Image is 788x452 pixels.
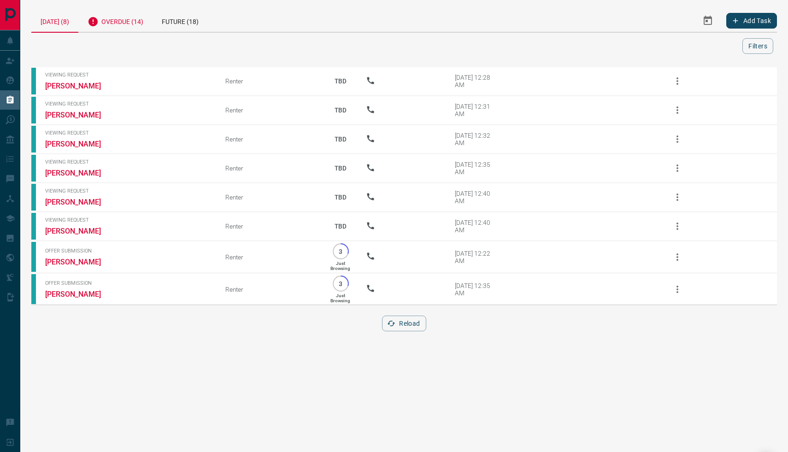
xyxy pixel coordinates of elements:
[329,98,352,123] p: TBD
[31,155,36,182] div: condos.ca
[225,106,315,114] div: Renter
[45,248,212,254] span: Offer Submission
[45,82,114,90] a: [PERSON_NAME]
[45,101,212,107] span: Viewing Request
[329,185,352,210] p: TBD
[45,72,212,78] span: Viewing Request
[225,77,315,85] div: Renter
[225,223,315,230] div: Renter
[45,188,212,194] span: Viewing Request
[45,290,114,299] a: [PERSON_NAME]
[329,156,352,181] p: TBD
[45,280,212,286] span: Offer Submission
[225,253,315,261] div: Renter
[455,161,494,176] div: [DATE] 12:35 AM
[45,159,212,165] span: Viewing Request
[455,132,494,147] div: [DATE] 12:32 AM
[337,248,344,255] p: 3
[225,194,315,201] div: Renter
[329,69,352,94] p: TBD
[455,282,494,297] div: [DATE] 12:35 AM
[31,126,36,153] div: condos.ca
[31,274,36,304] div: condos.ca
[45,198,114,206] a: [PERSON_NAME]
[45,140,114,148] a: [PERSON_NAME]
[742,38,773,54] button: Filters
[330,293,350,303] p: Just Browsing
[455,103,494,117] div: [DATE] 12:31 AM
[78,9,153,32] div: Overdue (14)
[455,250,494,264] div: [DATE] 12:22 AM
[697,10,719,32] button: Select Date Range
[329,214,352,239] p: TBD
[329,127,352,152] p: TBD
[45,217,212,223] span: Viewing Request
[330,261,350,271] p: Just Browsing
[225,286,315,293] div: Renter
[31,184,36,211] div: condos.ca
[726,13,777,29] button: Add Task
[45,130,212,136] span: Viewing Request
[31,97,36,123] div: condos.ca
[31,213,36,240] div: condos.ca
[31,68,36,94] div: condos.ca
[31,242,36,272] div: condos.ca
[225,164,315,172] div: Renter
[45,169,114,177] a: [PERSON_NAME]
[153,9,208,32] div: Future (18)
[455,74,494,88] div: [DATE] 12:28 AM
[455,190,494,205] div: [DATE] 12:40 AM
[45,227,114,235] a: [PERSON_NAME]
[31,9,78,33] div: [DATE] (8)
[225,135,315,143] div: Renter
[382,316,426,331] button: Reload
[455,219,494,234] div: [DATE] 12:40 AM
[337,280,344,287] p: 3
[45,258,114,266] a: [PERSON_NAME]
[45,111,114,119] a: [PERSON_NAME]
